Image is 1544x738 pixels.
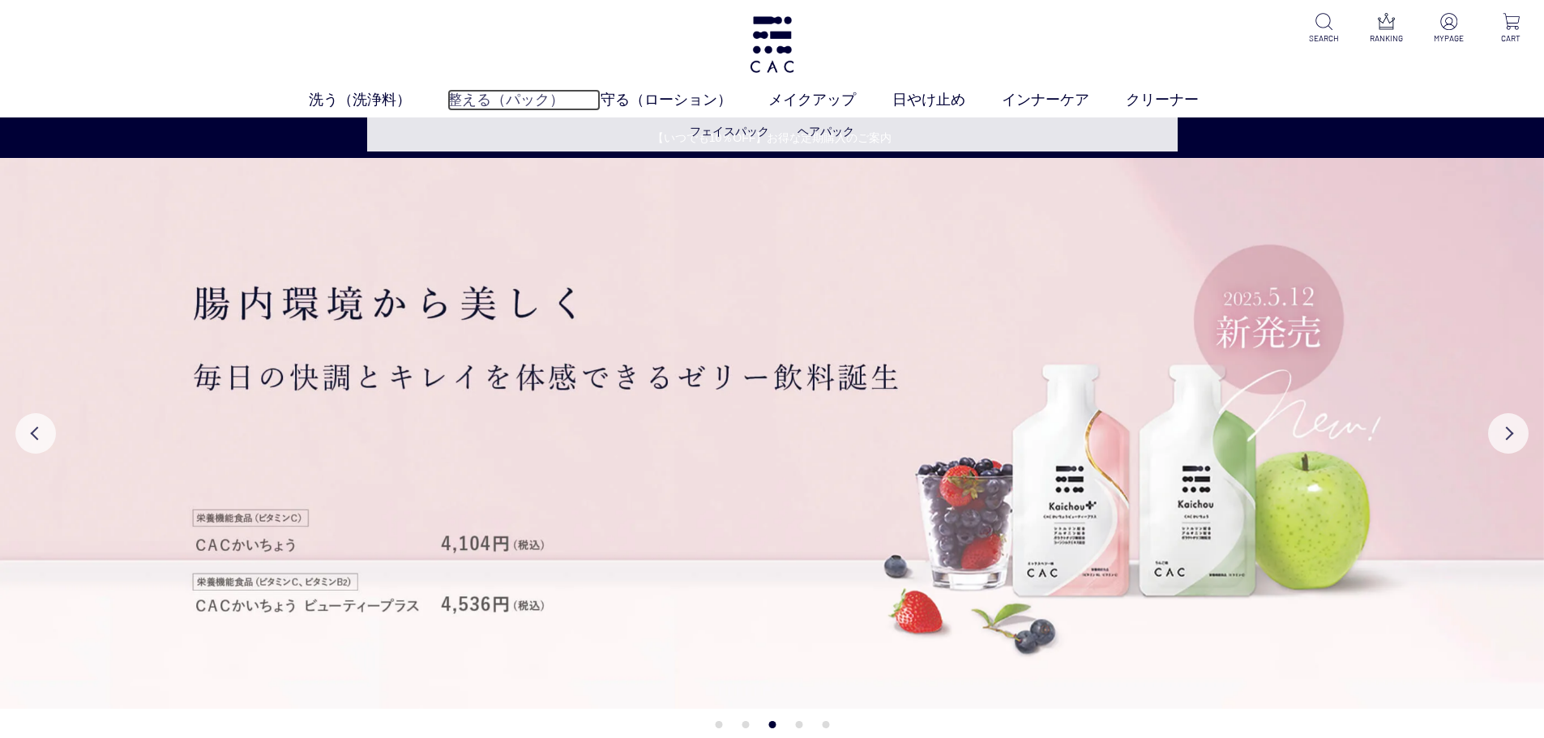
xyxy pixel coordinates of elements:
[309,89,447,111] a: 洗う（洗浄料）
[768,721,776,728] button: 3 of 5
[447,89,601,111] a: 整える（パック）
[1367,13,1406,45] a: RANKING
[742,721,749,728] button: 2 of 5
[1429,32,1469,45] p: MYPAGE
[795,721,802,728] button: 4 of 5
[1488,413,1529,454] button: Next
[747,16,797,73] img: logo
[1491,13,1531,45] a: CART
[1491,32,1531,45] p: CART
[1,130,1543,147] a: 【いつでも10％OFF】お得な定期購入のご案内
[715,721,722,728] button: 1 of 5
[1367,32,1406,45] p: RANKING
[690,125,769,138] a: フェイスパック
[15,413,56,454] button: Previous
[798,125,854,138] a: ヘアパック
[1304,32,1344,45] p: SEARCH
[892,89,1002,111] a: 日やけ止め
[1429,13,1469,45] a: MYPAGE
[601,89,768,111] a: 守る（ローション）
[822,721,829,728] button: 5 of 5
[1126,89,1235,111] a: クリーナー
[1304,13,1344,45] a: SEARCH
[768,89,892,111] a: メイクアップ
[1002,89,1126,111] a: インナーケア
